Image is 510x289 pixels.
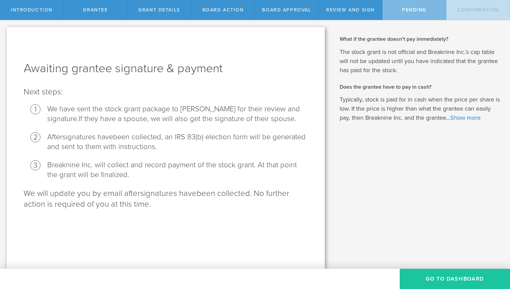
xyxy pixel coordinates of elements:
[79,114,296,123] span: If they have a spouse, we will also get the signature of their spouse.
[140,189,197,198] span: signatures have
[24,60,308,77] h1: Awaiting grantee signature & payment
[47,104,308,124] li: We have sent the stock grant package to [PERSON_NAME] for their review and signature .
[450,114,481,121] a: Show more
[340,95,500,122] p: Typically, stock is paid for in cash when the price per share is low. If the price is higher than...
[24,188,308,210] p: We will update you by email after been collected. No further action is required of you at this time.
[326,7,375,13] span: Review and Sign
[340,35,500,43] h2: What if the grantee doesn’t pay immediately?
[11,7,53,13] span: Introduction
[138,7,180,13] span: Grant Details
[400,269,510,289] button: Go To Dashboard
[340,48,500,75] p: The stock grant is not official and Breaknine Inc.’s cap table will not be updated until you have...
[62,133,113,141] span: signatures have
[402,7,426,13] span: Pending
[24,87,308,97] p: Next steps:
[262,7,311,13] span: Board Approval
[47,160,308,180] li: Breaknine Inc. will collect and record payment of the stock grant. At that point the grant will b...
[47,132,308,152] li: After been collected, an IRS 83(b) election form will be generated and sent to them with instruct...
[83,7,108,13] span: Grantee
[476,236,510,269] iframe: Chat Widget
[202,7,244,13] span: Board Action
[457,7,499,13] span: Confirmation
[340,83,500,91] h2: Does the grantee have to pay in cash?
